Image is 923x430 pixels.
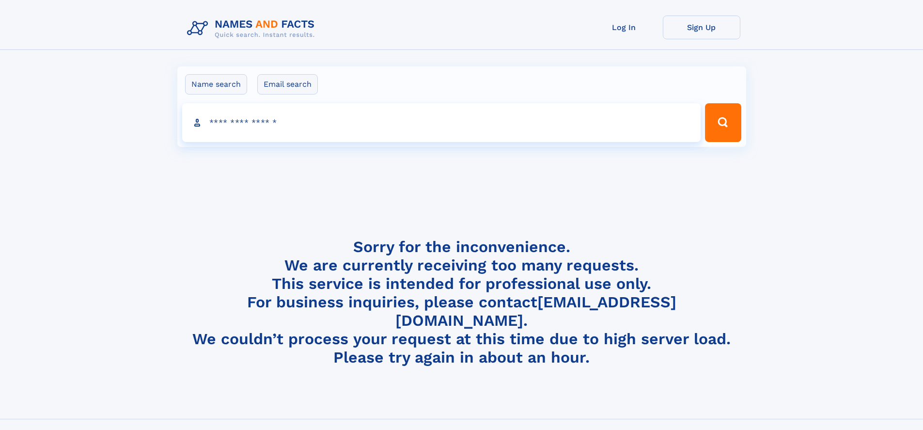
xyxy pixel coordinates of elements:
[585,16,663,39] a: Log In
[185,74,247,95] label: Name search
[663,16,740,39] a: Sign Up
[705,103,741,142] button: Search Button
[183,16,323,42] img: Logo Names and Facts
[257,74,318,95] label: Email search
[395,293,676,330] a: [EMAIL_ADDRESS][DOMAIN_NAME]
[182,103,701,142] input: search input
[183,238,740,367] h4: Sorry for the inconvenience. We are currently receiving too many requests. This service is intend...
